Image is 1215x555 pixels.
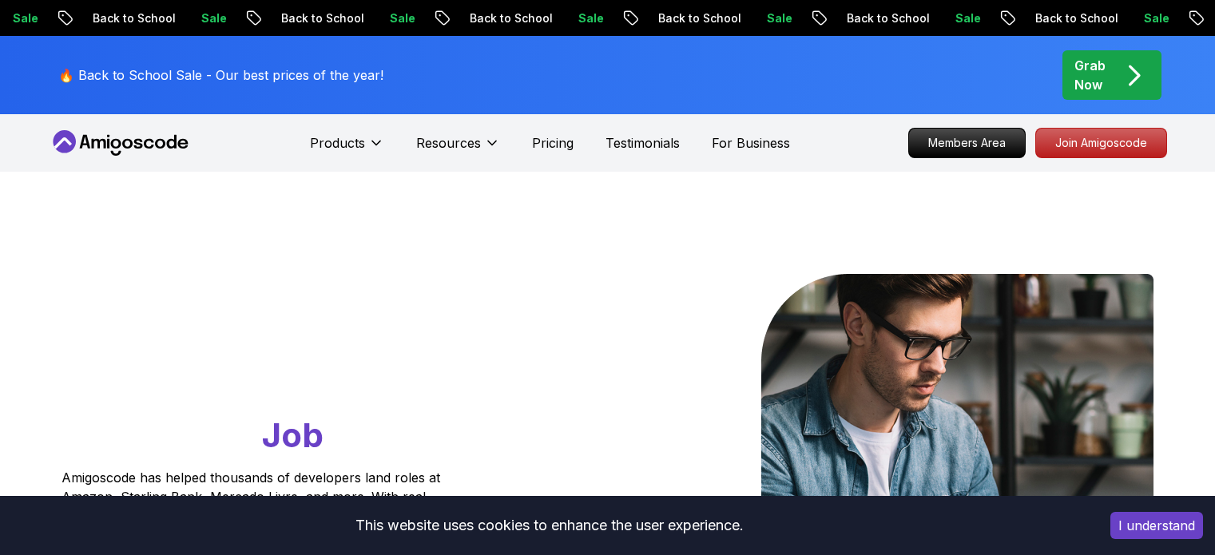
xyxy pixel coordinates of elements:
[1110,512,1203,539] button: Accept cookies
[453,10,562,26] p: Back to School
[373,10,424,26] p: Sale
[1074,56,1106,94] p: Grab Now
[1036,129,1166,157] p: Join Amigoscode
[62,468,445,545] p: Amigoscode has helped thousands of developers land roles at Amazon, Starling Bank, Mercado Livre,...
[185,10,236,26] p: Sale
[310,133,365,153] p: Products
[416,133,500,165] button: Resources
[562,10,613,26] p: Sale
[939,10,990,26] p: Sale
[606,133,680,153] a: Testimonials
[830,10,939,26] p: Back to School
[908,128,1026,158] a: Members Area
[262,414,324,455] span: Job
[712,133,790,153] a: For Business
[416,133,481,153] p: Resources
[76,10,185,26] p: Back to School
[1127,10,1178,26] p: Sale
[310,133,384,165] button: Products
[58,65,383,85] p: 🔥 Back to School Sale - Our best prices of the year!
[909,129,1025,157] p: Members Area
[264,10,373,26] p: Back to School
[62,274,502,458] h1: Go From Learning to Hired: Master Java, Spring Boot & Cloud Skills That Get You the
[1018,10,1127,26] p: Back to School
[532,133,574,153] a: Pricing
[750,10,801,26] p: Sale
[1035,128,1167,158] a: Join Amigoscode
[641,10,750,26] p: Back to School
[12,508,1086,543] div: This website uses cookies to enhance the user experience.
